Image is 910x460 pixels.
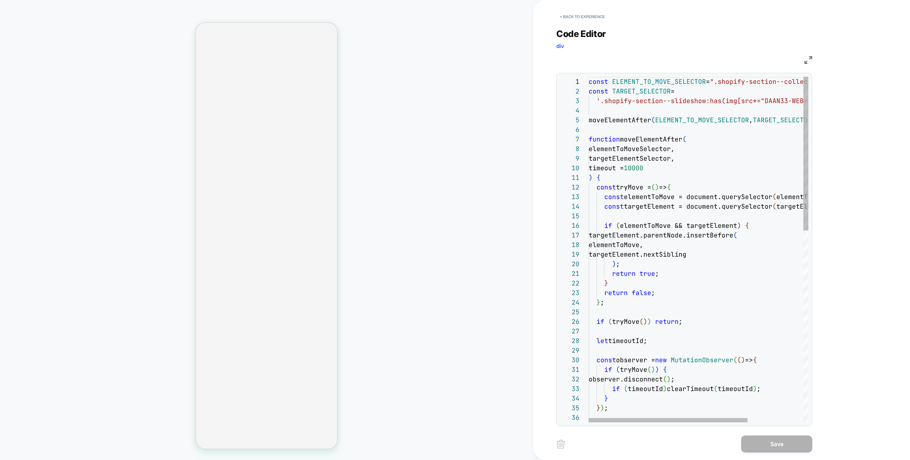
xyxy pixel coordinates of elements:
div: 26 [560,317,579,326]
span: ( [616,365,620,374]
span: ) [643,317,647,326]
span: ; [757,385,761,393]
span: new [655,356,667,364]
span: tryMove [620,365,647,374]
div: 24 [560,298,579,307]
span: const [589,77,608,86]
span: ELEMENT_TO_MOVE_SELECTOR [655,116,749,124]
span: ) [655,183,659,191]
span: ; [671,375,675,383]
span: MutationObserver [671,356,733,364]
span: ) [753,385,757,393]
div: 32 [560,374,579,384]
span: ; [616,260,620,268]
span: } [604,394,608,402]
span: ; [604,404,608,412]
span: Code Editor [556,28,606,39]
span: ) [651,365,655,374]
span: { [596,173,600,182]
span: targetElement.parentNode.insertBefore [589,231,733,239]
div: 12 [560,182,579,192]
span: elementToMove && targetElement [620,221,737,230]
span: ) [589,173,593,182]
span: TARGET_SELECTOR [612,87,671,95]
span: clearTimeout [667,385,714,393]
span: TARGET_SELECTOR [753,116,812,124]
span: ( [639,317,643,326]
div: 15 [560,211,579,221]
span: ) [741,356,745,364]
span: timeoutId [628,385,663,393]
img: delete [556,440,565,449]
span: ( [651,116,655,124]
span: tryMove [612,317,639,326]
span: ELEMENT_TO_MOVE_SELECTOR [612,77,706,86]
span: return [655,317,679,326]
span: } [596,298,600,306]
div: 5 [560,115,579,125]
span: elementToMoveSelector, [589,145,675,153]
span: targetElementSelector [776,202,858,210]
div: 17 [560,230,579,240]
span: ( [651,183,655,191]
span: const [604,202,624,210]
span: function [589,135,620,143]
div: 20 [560,259,579,269]
span: moveElementAfter [620,135,682,143]
span: = [706,77,710,86]
span: const [596,356,616,364]
span: ( [663,375,667,383]
span: ; [600,298,604,306]
span: } [596,404,600,412]
span: { [667,183,671,191]
span: ( [733,356,737,364]
div: 6 [560,125,579,134]
span: targetElementSelector, [589,154,675,162]
span: true [639,269,655,278]
div: 23 [560,288,579,298]
span: if [604,221,612,230]
span: const [604,193,624,201]
div: 28 [560,336,579,346]
span: = [671,87,675,95]
span: ; [655,269,659,278]
span: } [604,279,608,287]
span: ; [679,317,682,326]
img: fullscreen [804,56,812,64]
span: ( [714,385,718,393]
span: if [596,317,604,326]
span: if [612,385,620,393]
span: ( [616,221,620,230]
span: ) [655,365,659,374]
div: 8 [560,144,579,154]
span: ( [647,365,651,374]
span: timeoutId [718,385,753,393]
span: moveElementAfter [589,116,651,124]
span: targetElement = document.querySelector [624,202,772,210]
button: Save [741,435,812,453]
div: 21 [560,269,579,278]
span: targetElement.nextSibling [589,250,686,258]
div: 11 [560,173,579,182]
span: ; [651,289,655,297]
span: return [604,289,628,297]
span: ) [667,375,671,383]
span: ( [624,385,628,393]
span: observer.disconnect [589,375,663,383]
span: '.shopify-section--slideshow:has(img[src*="DAAN33- [596,97,792,105]
span: ( [737,356,741,364]
div: 1 [560,77,579,86]
span: tryMove = [616,183,651,191]
div: 35 [560,403,579,413]
span: => [659,183,667,191]
span: ) [663,385,667,393]
div: 27 [560,326,579,336]
span: ) [612,260,616,268]
span: ( [608,317,612,326]
span: ( [682,135,686,143]
span: if [604,365,612,374]
div: 2 [560,86,579,96]
div: 25 [560,307,579,317]
span: ) [600,404,604,412]
span: ( [772,202,776,210]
